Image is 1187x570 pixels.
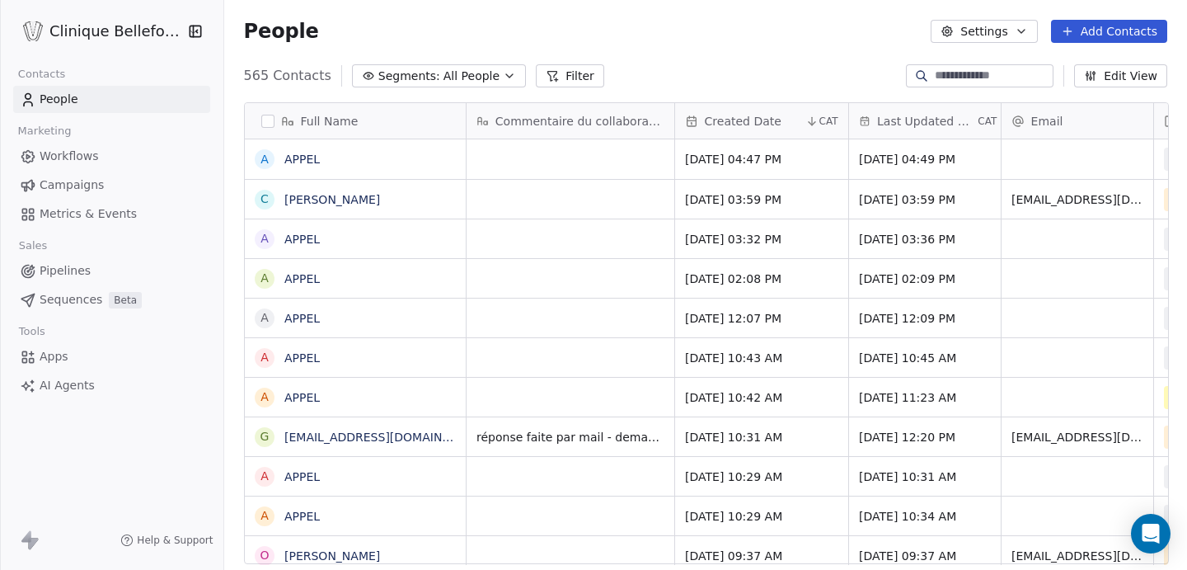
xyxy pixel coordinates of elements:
[260,507,269,525] div: A
[109,292,142,309] span: Beta
[859,469,991,485] span: [DATE] 10:31 AM
[859,151,991,167] span: [DATE] 04:49 PM
[284,470,320,483] a: APPEL
[12,233,54,258] span: Sales
[685,310,838,327] span: [DATE] 12:07 PM
[859,350,991,366] span: [DATE] 10:45 AM
[260,428,269,445] div: g
[40,177,104,194] span: Campaigns
[819,115,837,128] span: CAT
[675,103,848,139] div: Created DateCAT
[536,64,604,87] button: Filter
[443,68,500,85] span: All People
[685,350,838,366] span: [DATE] 10:43 AM
[40,348,68,365] span: Apps
[13,172,210,199] a: Campaigns
[244,66,331,86] span: 565 Contacts
[284,431,486,444] a: [EMAIL_ADDRESS][DOMAIN_NAME]
[20,17,176,45] button: Clinique Bellefontaine
[859,310,991,327] span: [DATE] 12:09 PM
[859,231,991,247] span: [DATE] 03:36 PM
[40,205,137,223] span: Metrics & Events
[685,151,838,167] span: [DATE] 04:47 PM
[859,191,991,208] span: [DATE] 03:59 PM
[13,86,210,113] a: People
[284,312,320,325] a: APPEL
[685,429,838,445] span: [DATE] 10:31 AM
[705,113,781,130] span: Created Date
[13,143,210,170] a: Workflows
[260,349,269,366] div: A
[11,119,78,144] span: Marketing
[284,549,380,563] a: [PERSON_NAME]
[23,21,43,41] img: Logo_Bellefontaine_Black.png
[476,429,664,445] span: réponse faite par mail - demande rdv pour auj. pas possible - invitée à rappeler
[260,309,269,327] div: A
[284,193,380,206] a: [PERSON_NAME]
[260,468,269,485] div: A
[685,271,838,287] span: [DATE] 02:08 PM
[1002,103,1153,139] div: Email
[284,272,320,285] a: APPEL
[685,191,838,208] span: [DATE] 03:59 PM
[40,377,95,394] span: AI Agents
[685,469,838,485] span: [DATE] 10:29 AM
[495,113,664,130] span: Commentaire du collaborateur
[13,372,210,399] a: AI Agents
[301,113,359,130] span: Full Name
[260,547,269,564] div: O
[13,286,210,313] a: SequencesBeta
[40,91,78,108] span: People
[685,231,838,247] span: [DATE] 03:32 PM
[120,534,213,547] a: Help & Support
[1131,514,1171,554] div: Open Intercom Messenger
[284,233,320,246] a: APPEL
[13,343,210,370] a: Apps
[40,291,102,309] span: Sequences
[859,429,991,445] span: [DATE] 12:20 PM
[49,21,184,42] span: Clinique Bellefontaine
[260,191,269,208] div: C
[978,115,997,128] span: CAT
[40,148,99,165] span: Workflows
[1051,20,1167,43] button: Add Contacts
[260,389,269,406] div: A
[877,113,974,130] span: Last Updated Date
[467,103,674,139] div: Commentaire du collaborateur
[685,548,838,564] span: [DATE] 09:37 AM
[378,68,440,85] span: Segments:
[245,139,467,565] div: grid
[13,257,210,285] a: Pipelines
[284,391,320,404] a: APPEL
[260,230,269,247] div: A
[859,508,991,525] span: [DATE] 10:34 AM
[1074,64,1167,87] button: Edit View
[1011,191,1143,208] span: [EMAIL_ADDRESS][DOMAIN_NAME]
[137,534,213,547] span: Help & Support
[40,262,91,280] span: Pipelines
[260,270,269,287] div: A
[685,508,838,525] span: [DATE] 10:29 AM
[685,389,838,406] span: [DATE] 10:42 AM
[12,319,52,344] span: Tools
[1031,113,1063,130] span: Email
[849,103,1001,139] div: Last Updated DateCAT
[1011,429,1143,445] span: [EMAIL_ADDRESS][DOMAIN_NAME]
[245,103,466,139] div: Full Name
[284,351,320,365] a: APPEL
[859,389,991,406] span: [DATE] 11:23 AM
[859,271,991,287] span: [DATE] 02:09 PM
[260,151,269,168] div: A
[284,153,320,166] a: APPEL
[859,548,991,564] span: [DATE] 09:37 AM
[244,19,319,44] span: People
[13,200,210,228] a: Metrics & Events
[931,20,1037,43] button: Settings
[11,62,73,87] span: Contacts
[1011,548,1143,564] span: [EMAIL_ADDRESS][DOMAIN_NAME]
[284,510,320,523] a: APPEL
